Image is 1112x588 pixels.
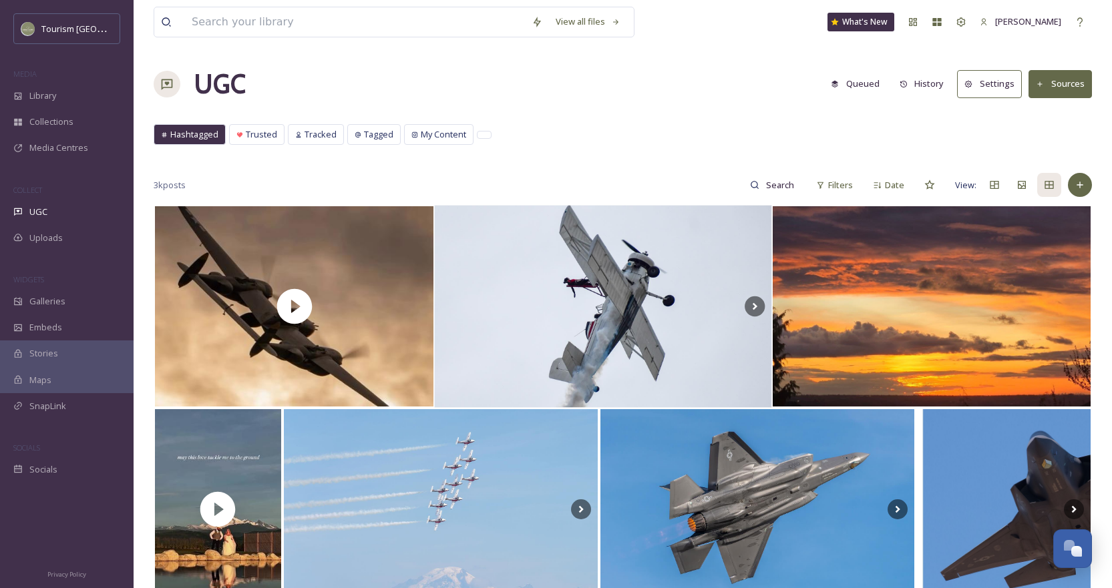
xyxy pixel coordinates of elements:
[29,321,62,334] span: Embeds
[29,206,47,218] span: UGC
[421,128,466,141] span: My Content
[773,206,1091,406] img: Another from spring 🌄 . . . . #thefraservalley #sunsetphotography #goldenhour #tourismabbotsford ...
[827,13,894,31] a: What's New
[885,179,904,192] span: Date
[893,71,951,97] button: History
[13,185,42,195] span: COLLECT
[29,141,88,154] span: Media Centres
[957,70,1022,97] button: Settings
[957,70,1029,97] a: Settings
[29,89,56,102] span: Library
[29,232,63,244] span: Uploads
[893,71,958,97] a: History
[41,22,161,35] span: Tourism [GEOGRAPHIC_DATA]
[13,443,40,453] span: SOCIALS
[1029,70,1092,97] button: Sources
[29,374,51,386] span: Maps
[170,128,218,141] span: Hashtagged
[29,295,65,308] span: Galleries
[155,206,433,406] img: thumbnail
[759,172,803,198] input: Search
[955,179,976,192] span: View:
[973,9,1068,35] a: [PERSON_NAME]
[47,570,86,579] span: Privacy Policy
[246,128,277,141] span: Trusted
[29,347,58,360] span: Stories
[824,71,886,97] button: Queued
[549,9,627,35] a: View all files
[13,274,44,284] span: WIDGETS
[21,22,35,35] img: Abbotsford_Snapsea.png
[824,71,893,97] a: Queued
[154,179,186,192] span: 3k posts
[29,115,73,128] span: Collections
[29,400,66,412] span: SnapLink
[305,128,337,141] span: Tracked
[435,206,772,408] img: Wing Walker Sam and her Husband/Pilot Mike doing their crazy performance at the abby airshow Flig...
[828,179,853,192] span: Filters
[194,64,246,104] a: UGC
[29,463,57,476] span: Socials
[13,69,37,79] span: MEDIA
[995,15,1061,27] span: [PERSON_NAME]
[47,565,86,581] a: Privacy Policy
[185,7,525,37] input: Search your library
[364,128,393,141] span: Tagged
[1053,529,1092,568] button: Open Chat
